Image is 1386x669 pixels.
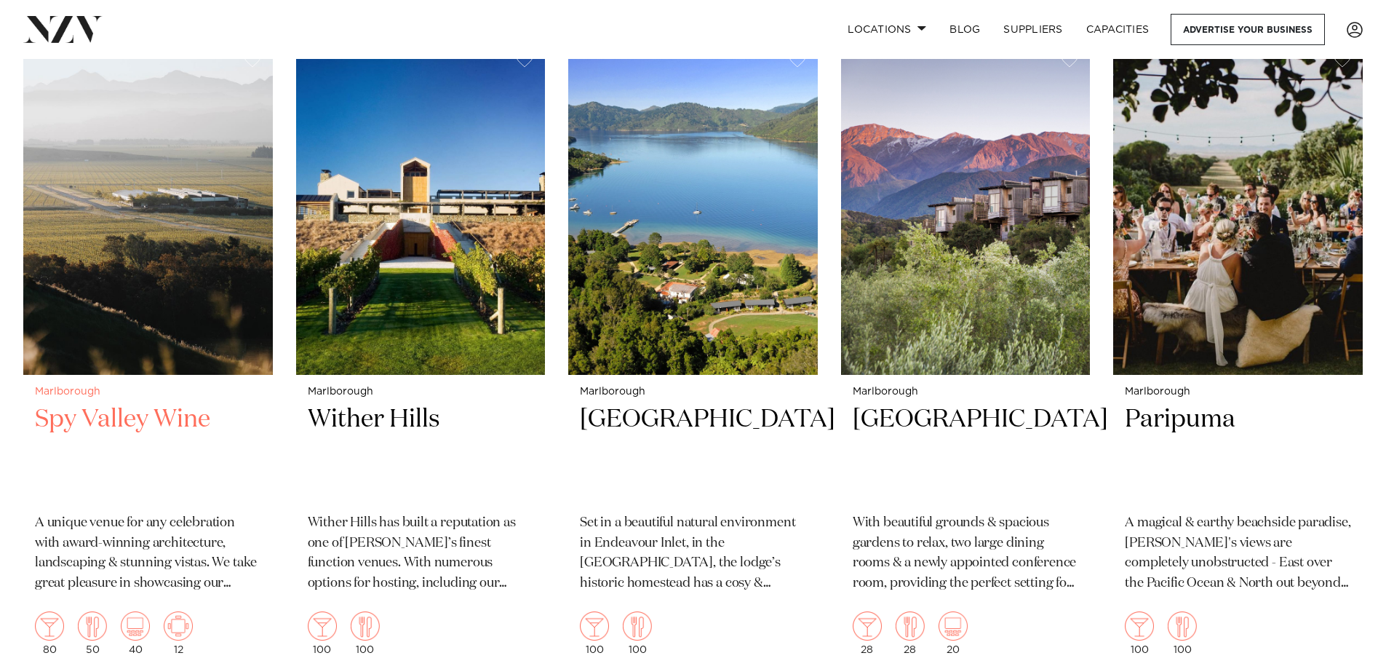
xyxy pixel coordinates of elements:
h2: Wither Hills [308,403,534,502]
img: cocktail.png [580,611,609,641]
img: nzv-logo.png [23,16,103,42]
a: Capacities [1075,14,1161,45]
small: Marlborough [308,387,534,397]
p: Set in a beautiful natural environment in Endeavour Inlet, in the [GEOGRAPHIC_DATA], the lodge’s ... [580,513,806,595]
div: 100 [308,611,337,655]
p: With beautiful grounds & spacious gardens to relax, two large dining rooms & a newly appointed co... [853,513,1079,595]
div: 12 [164,611,193,655]
img: dining.png [1168,611,1197,641]
div: 50 [78,611,107,655]
h2: [GEOGRAPHIC_DATA] [853,403,1079,502]
div: 100 [580,611,609,655]
a: Advertise your business [1171,14,1325,45]
div: 20 [939,611,968,655]
img: cocktail.png [1125,611,1154,641]
a: BLOG [938,14,992,45]
img: meeting.png [164,611,193,641]
h2: [GEOGRAPHIC_DATA] [580,403,806,502]
h2: Paripuma [1125,403,1351,502]
img: cocktail.png [35,611,64,641]
img: cocktail.png [308,611,337,641]
div: 100 [623,611,652,655]
a: Locations [836,14,938,45]
a: SUPPLIERS [992,14,1074,45]
div: 80 [35,611,64,655]
a: Marlborough [GEOGRAPHIC_DATA] With beautiful grounds & spacious gardens to relax, two large dinin... [841,40,1091,667]
small: Marlborough [853,387,1079,397]
small: Marlborough [35,387,261,397]
img: dining.png [896,611,925,641]
a: Marlborough [GEOGRAPHIC_DATA] Set in a beautiful natural environment in Endeavour Inlet, in the [... [568,40,818,667]
img: dining.png [351,611,380,641]
p: A magical & earthy beachside paradise, [PERSON_NAME]'s views are completely unobstructed - East o... [1125,513,1351,595]
img: dining.png [623,611,652,641]
h2: Spy Valley Wine [35,403,261,502]
a: Marlborough Wither Hills Wither Hills has built a reputation as one of [PERSON_NAME]’s finest fun... [296,40,546,667]
img: theatre.png [121,611,150,641]
p: A unique venue for any celebration with award-winning architecture, landscaping & stunning vistas... [35,513,261,595]
p: Wither Hills has built a reputation as one of [PERSON_NAME]’s finest function venues. With numero... [308,513,534,595]
div: 28 [853,611,882,655]
div: 100 [351,611,380,655]
div: 40 [121,611,150,655]
small: Marlborough [580,387,806,397]
div: 100 [1168,611,1197,655]
div: 100 [1125,611,1154,655]
small: Marlborough [1125,387,1351,397]
a: Marlborough Spy Valley Wine A unique venue for any celebration with award-winning architecture, l... [23,40,273,667]
img: theatre.png [939,611,968,641]
div: 28 [896,611,925,655]
a: Marlborough Paripuma A magical & earthy beachside paradise, [PERSON_NAME]'s views are completely ... [1113,40,1363,667]
img: cocktail.png [853,611,882,641]
img: dining.png [78,611,107,641]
